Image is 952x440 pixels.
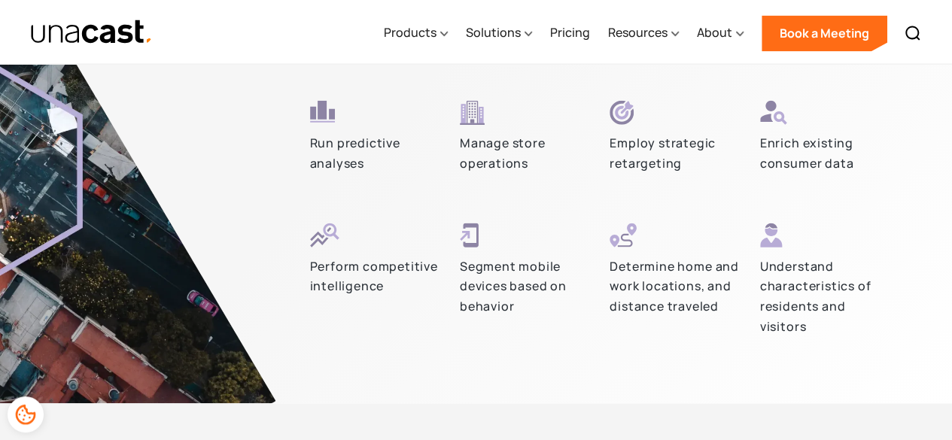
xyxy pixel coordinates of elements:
[697,23,732,41] div: About
[384,2,448,64] div: Products
[310,133,442,173] p: Run predictive analyses
[762,15,887,51] a: Book a Meeting
[384,23,436,41] div: Products
[608,23,668,41] div: Resources
[760,256,892,336] p: Understand characteristics of residents and visitors
[608,2,679,64] div: Resources
[610,256,741,316] p: Determine home and work locations, and distance traveled
[466,2,532,64] div: Solutions
[904,24,922,42] img: Search icon
[550,2,590,64] a: Pricing
[760,133,892,173] p: Enrich existing consumer data
[30,19,153,45] img: Unacast text logo
[310,256,442,296] p: Perform competitive intelligence
[8,396,44,432] div: Cookie Preferences
[30,19,153,45] a: home
[460,133,592,173] p: Manage store operations
[697,2,744,64] div: About
[610,133,741,173] p: Employ strategic retargeting
[466,23,521,41] div: Solutions
[460,256,592,316] p: Segment mobile devices based on behavior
